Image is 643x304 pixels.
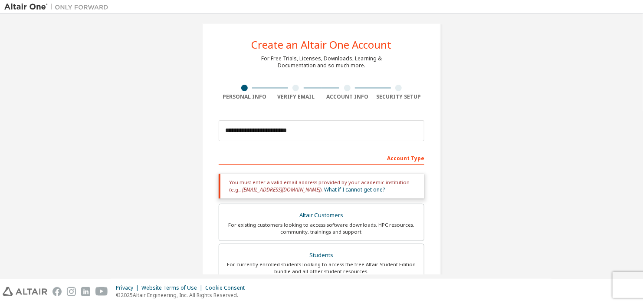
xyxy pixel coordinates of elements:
div: For Free Trials, Licenses, Downloads, Learning & Documentation and so much more. [261,55,382,69]
div: Cookie Consent [205,284,250,291]
div: For currently enrolled students looking to access the free Altair Student Edition bundle and all ... [224,261,419,275]
div: Students [224,249,419,261]
div: Privacy [116,284,141,291]
div: For existing customers looking to access software downloads, HPC resources, community, trainings ... [224,221,419,235]
div: Create an Altair One Account [252,40,392,50]
p: © 2025 Altair Engineering, Inc. All Rights Reserved. [116,291,250,299]
div: You must enter a valid email address provided by your academic institution (e.g., ). [219,174,424,198]
img: instagram.svg [67,287,76,296]
img: altair_logo.svg [3,287,47,296]
a: What if I cannot get one? [324,186,385,193]
div: Personal Info [219,93,270,100]
div: Account Type [219,151,424,165]
img: youtube.svg [95,287,108,296]
div: Altair Customers [224,209,419,221]
div: Security Setup [373,93,425,100]
img: linkedin.svg [81,287,90,296]
img: Altair One [4,3,113,11]
span: [EMAIL_ADDRESS][DOMAIN_NAME] [242,186,320,193]
img: facebook.svg [52,287,62,296]
div: Website Terms of Use [141,284,205,291]
div: Verify Email [270,93,322,100]
div: Account Info [321,93,373,100]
